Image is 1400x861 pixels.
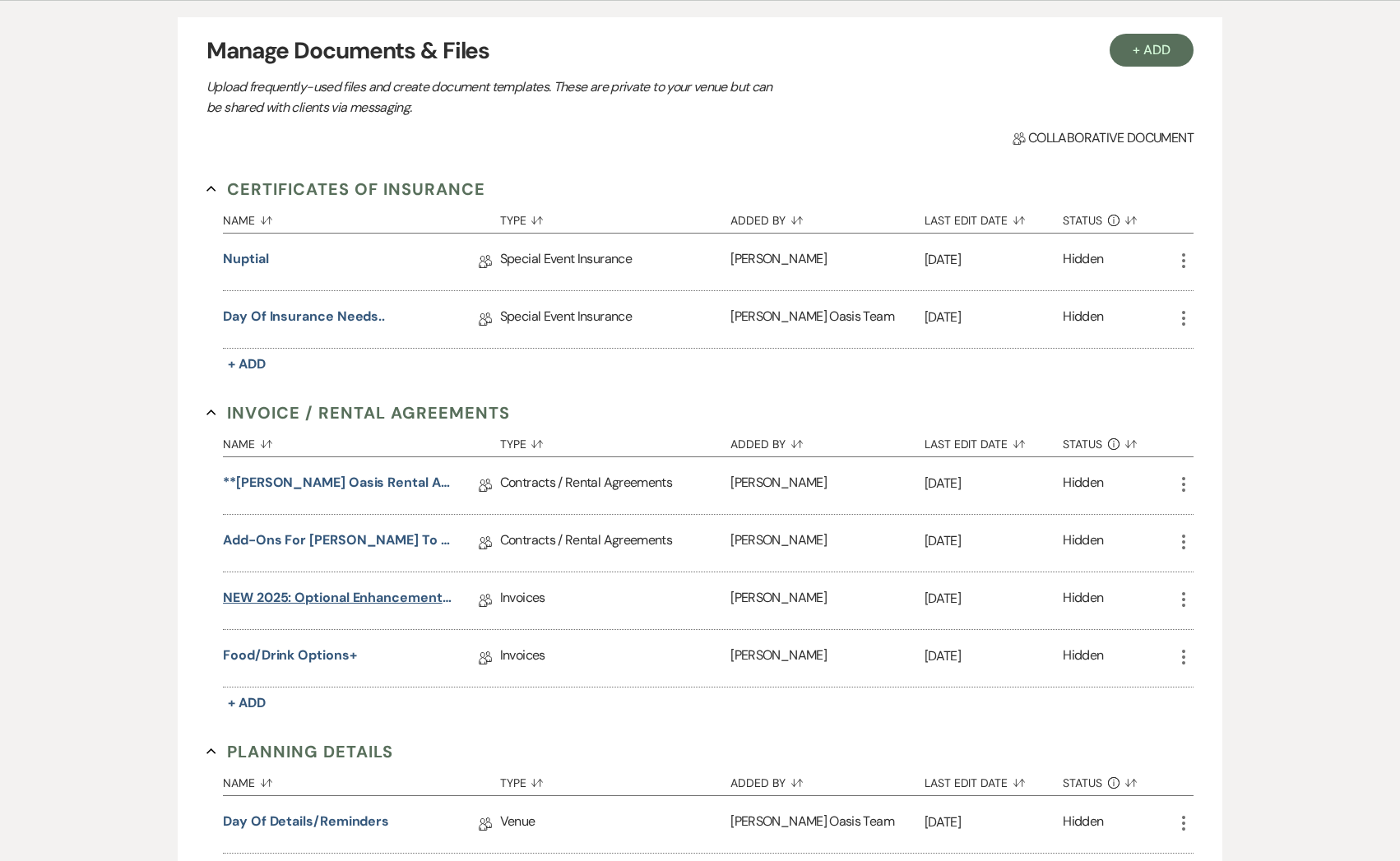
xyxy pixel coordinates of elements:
[1063,201,1174,233] button: Status
[925,812,1063,833] p: [DATE]
[730,572,925,629] div: [PERSON_NAME]
[223,473,457,498] a: **[PERSON_NAME] Oasis Rental Agreement**
[500,572,731,629] div: Invoices
[730,796,925,853] div: [PERSON_NAME] Oasis Team
[730,457,925,514] div: [PERSON_NAME]
[730,201,925,233] button: Added By
[1063,425,1174,456] button: Status
[223,425,500,456] button: Name
[730,630,925,687] div: [PERSON_NAME]
[1063,764,1174,795] button: Status
[1013,128,1194,148] span: Collaborative document
[500,796,731,853] div: Venue
[925,249,1063,271] p: [DATE]
[500,764,731,795] button: Type
[925,425,1063,456] button: Last Edit Date
[730,764,925,795] button: Added By
[925,473,1063,494] p: [DATE]
[223,764,500,795] button: Name
[1063,646,1103,671] div: Hidden
[1110,34,1194,67] button: + Add
[223,201,500,233] button: Name
[1063,777,1102,789] span: Status
[1063,307,1103,332] div: Hidden
[730,425,925,456] button: Added By
[500,234,731,290] div: Special Event Insurance
[925,201,1063,233] button: Last Edit Date
[223,307,385,332] a: Day of Insurance Needs..
[925,307,1063,328] p: [DATE]
[925,530,1063,552] p: [DATE]
[1063,438,1102,450] span: Status
[223,353,271,376] button: + Add
[500,201,731,233] button: Type
[206,400,510,425] button: Invoice / Rental Agreements
[223,588,457,613] a: NEW 2025: Optional Enhancements + Information
[730,291,925,348] div: [PERSON_NAME] Oasis Team
[206,34,1194,68] h3: Manage Documents & Files
[206,177,485,201] button: Certificates of Insurance
[206,739,393,764] button: Planning Details
[223,692,271,715] button: + Add
[223,812,389,837] a: Day of Details/Reminders
[925,764,1063,795] button: Last Edit Date
[1063,215,1102,226] span: Status
[500,291,731,348] div: Special Event Insurance
[223,249,268,275] a: Nuptial
[206,76,782,118] p: Upload frequently-used files and create document templates. These are private to your venue but c...
[925,646,1063,667] p: [DATE]
[223,646,356,671] a: Food/Drink Options+
[500,515,731,572] div: Contracts / Rental Agreements
[500,457,731,514] div: Contracts / Rental Agreements
[223,530,457,556] a: Add-Ons for [PERSON_NAME] to Print
[1063,588,1103,613] div: Hidden
[1063,530,1103,556] div: Hidden
[1063,473,1103,498] div: Hidden
[500,425,731,456] button: Type
[228,694,266,711] span: + Add
[1063,812,1103,837] div: Hidden
[500,630,731,687] div: Invoices
[730,515,925,572] div: [PERSON_NAME]
[1063,249,1103,275] div: Hidden
[730,234,925,290] div: [PERSON_NAME]
[228,355,266,373] span: + Add
[925,588,1063,609] p: [DATE]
